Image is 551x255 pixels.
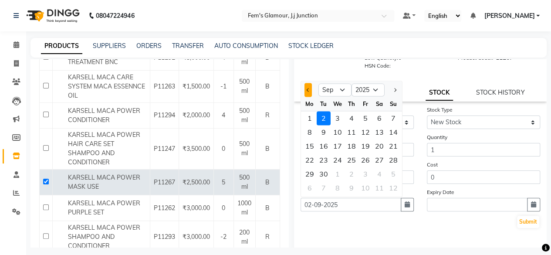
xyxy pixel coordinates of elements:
[239,173,250,190] span: 500 ml
[68,131,140,166] span: KARSELL MACA POWER HAIR CARE SET SHAMPOO AND CONDITIONER
[476,88,524,96] a: STOCK HISTORY
[154,111,175,119] span: P11294
[345,181,358,195] div: Thursday, October 9, 2025
[237,199,251,216] span: 1000 ml
[303,111,317,125] div: 1
[22,3,82,28] img: logo
[154,145,175,153] span: P11247
[331,153,345,167] div: Wednesday, September 24, 2025
[358,139,372,153] div: Friday, September 19, 2025
[345,125,358,139] div: 11
[386,97,400,111] div: Su
[303,139,317,153] div: Monday, September 15, 2025
[372,139,386,153] div: 20
[96,3,134,28] b: 08047224946
[239,140,250,157] span: 500 ml
[358,111,372,125] div: 5
[372,167,386,181] div: Saturday, October 4, 2025
[317,125,331,139] div: Tuesday, September 9, 2025
[358,153,372,167] div: 26
[372,167,386,181] div: 4
[239,228,250,245] span: 200 ml
[303,153,317,167] div: 22
[265,54,270,61] span: B
[331,97,345,111] div: We
[386,111,400,125] div: 7
[154,82,175,90] span: P11263
[391,83,398,97] button: Next month
[517,216,539,228] button: Submit
[303,97,317,111] div: Mo
[303,125,317,139] div: 8
[345,167,358,181] div: Thursday, October 2, 2025
[303,125,317,139] div: Monday, September 8, 2025
[386,139,400,153] div: 21
[317,153,331,167] div: 23
[317,97,331,111] div: Tu
[386,153,400,167] div: 28
[317,181,331,195] div: Tuesday, October 7, 2025
[345,139,358,153] div: 18
[358,181,372,195] div: Friday, October 10, 2025
[265,204,270,212] span: B
[427,161,438,169] label: Cost
[288,42,334,50] a: STOCK LEDGER
[358,167,372,181] div: Friday, October 3, 2025
[331,111,345,125] div: Wednesday, September 3, 2025
[358,125,372,139] div: Friday, September 12, 2025
[372,139,386,153] div: Saturday, September 20, 2025
[372,125,386,139] div: Saturday, September 13, 2025
[172,42,204,50] a: TRANSFER
[331,167,345,181] div: 1
[154,54,175,61] span: P11292
[183,82,210,90] span: ₹1,500.00
[358,97,372,111] div: Fr
[136,42,162,50] a: ORDERS
[317,167,331,181] div: 30
[358,125,372,139] div: 12
[214,42,278,50] a: AUTO CONSUMPTION
[365,62,391,70] label: HSN Code:
[183,145,210,153] span: ₹3,500.00
[345,153,358,167] div: Thursday, September 25, 2025
[317,139,331,153] div: Tuesday, September 16, 2025
[372,97,386,111] div: Sa
[386,167,400,181] div: Sunday, October 5, 2025
[222,204,225,212] span: 0
[345,139,358,153] div: Thursday, September 18, 2025
[386,153,400,167] div: Sunday, September 28, 2025
[93,42,126,50] a: SUPPLIERS
[358,181,372,195] div: 10
[386,125,400,139] div: 14
[484,11,534,20] span: [PERSON_NAME]
[68,224,140,250] span: KARSELL MACA POWER SHAMPOO AND CONDITIONER
[345,97,358,111] div: Th
[372,111,386,125] div: Saturday, September 6, 2025
[220,82,226,90] span: -1
[239,78,250,95] span: 500 ml
[345,111,358,125] div: 4
[372,125,386,139] div: 13
[372,111,386,125] div: 6
[331,139,345,153] div: Wednesday, September 17, 2025
[386,181,400,195] div: 12
[358,111,372,125] div: Friday, September 5, 2025
[317,139,331,153] div: 16
[68,73,145,99] span: KARSELL MACA CARE SYSTEM MACA ESSENNCE OIL
[239,107,250,124] span: 500 ml
[331,153,345,167] div: 24
[345,125,358,139] div: Thursday, September 11, 2025
[220,233,226,241] span: -2
[331,181,345,195] div: 8
[303,181,317,195] div: 6
[317,111,331,125] div: Tuesday, September 2, 2025
[183,233,210,241] span: ₹3,000.00
[386,167,400,181] div: 5
[317,125,331,139] div: 9
[303,167,317,181] div: Monday, September 29, 2025
[358,153,372,167] div: Friday, September 26, 2025
[317,181,331,195] div: 7
[303,139,317,153] div: 15
[345,181,358,195] div: 9
[427,133,447,141] label: Quantity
